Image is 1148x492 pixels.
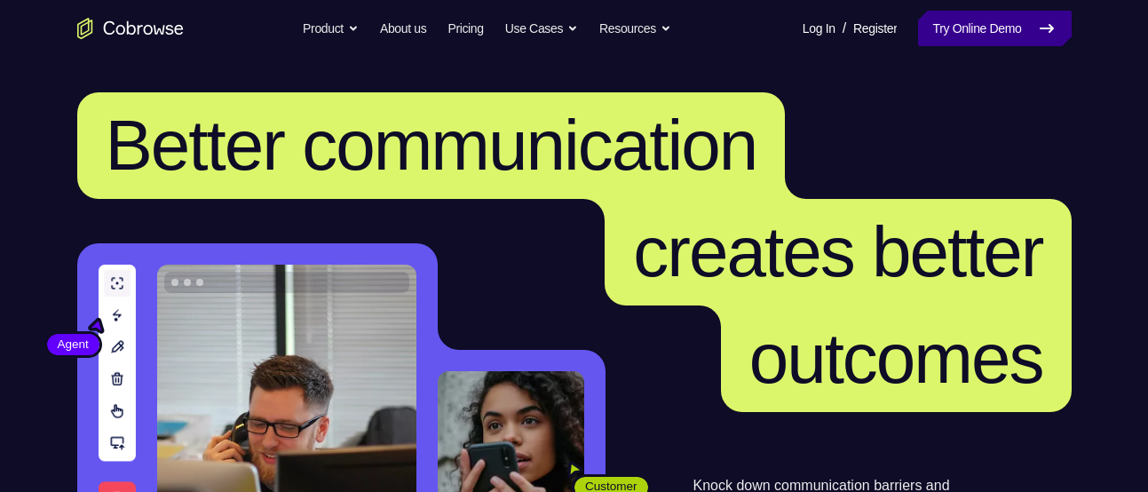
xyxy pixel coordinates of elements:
[843,18,846,39] span: /
[77,18,184,39] a: Go to the home page
[599,11,671,46] button: Resources
[633,212,1042,291] span: creates better
[853,11,897,46] a: Register
[918,11,1071,46] a: Try Online Demo
[380,11,426,46] a: About us
[106,106,757,185] span: Better communication
[749,319,1043,398] span: outcomes
[803,11,835,46] a: Log In
[303,11,359,46] button: Product
[447,11,483,46] a: Pricing
[505,11,578,46] button: Use Cases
